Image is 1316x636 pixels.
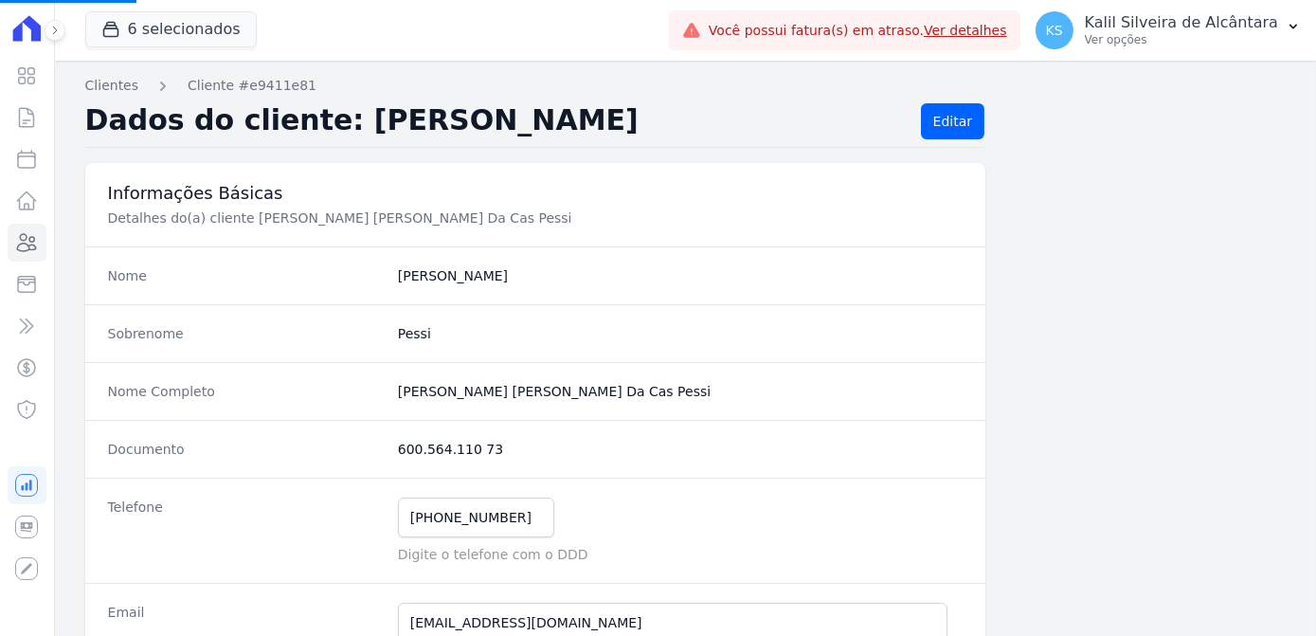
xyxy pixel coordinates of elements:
a: Cliente #e9411e81 [188,76,316,96]
dt: Nome [108,266,383,285]
a: Editar [921,103,984,139]
dt: Sobrenome [108,324,383,343]
dd: 600.564.110 73 [398,440,963,459]
h3: Informações Básicas [108,182,964,205]
p: Kalil Silveira de Alcântara [1085,13,1278,32]
dd: [PERSON_NAME] [398,266,963,285]
span: Você possui fatura(s) em atraso. [709,21,1007,41]
nav: Breadcrumb [85,76,1286,96]
p: Ver opções [1085,32,1278,47]
a: Clientes [85,76,138,96]
dd: [PERSON_NAME] [PERSON_NAME] Da Cas Pessi [398,382,963,401]
p: Digite o telefone com o DDD [398,545,963,564]
dd: Pessi [398,324,963,343]
button: KS Kalil Silveira de Alcântara Ver opções [1020,4,1316,57]
a: Ver detalhes [924,23,1007,38]
h2: Dados do cliente: [PERSON_NAME] [85,103,906,139]
dt: Telefone [108,498,383,564]
button: 6 selecionados [85,11,257,47]
span: KS [1046,24,1063,37]
dt: Nome Completo [108,382,383,401]
dt: Documento [108,440,383,459]
p: Detalhes do(a) cliente [PERSON_NAME] [PERSON_NAME] Da Cas Pessi [108,209,745,227]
